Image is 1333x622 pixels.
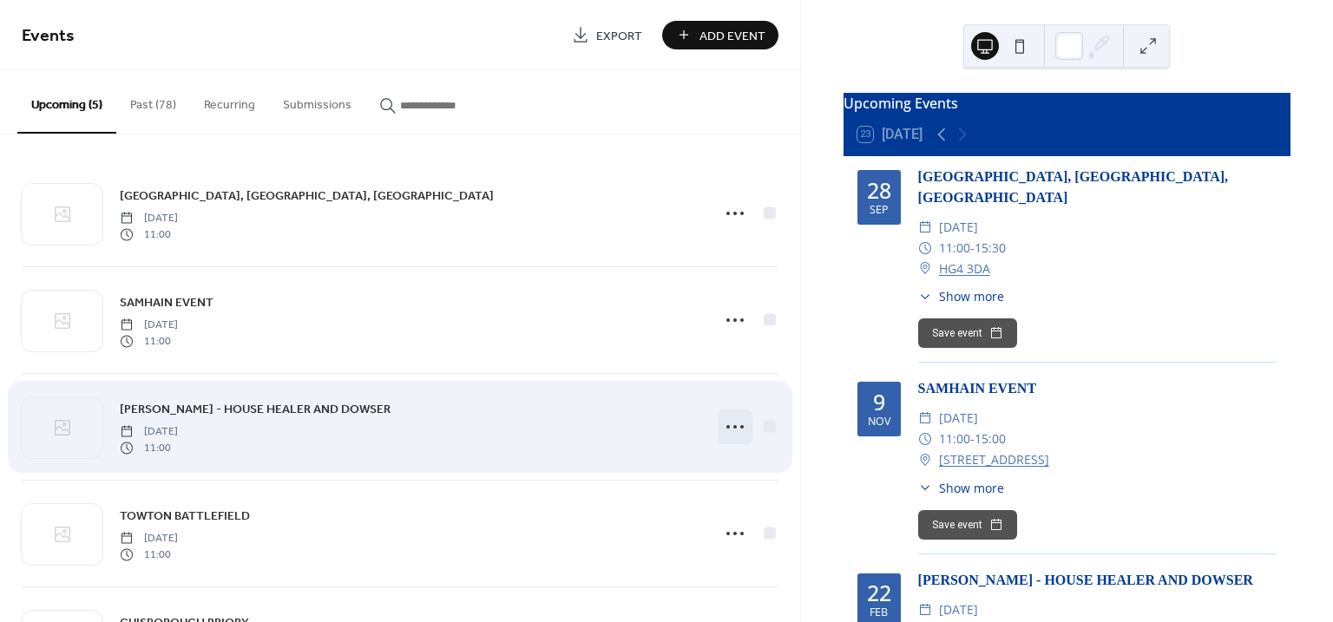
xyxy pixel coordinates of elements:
[918,378,1277,399] div: SAMHAIN EVENT
[918,429,932,449] div: ​
[22,19,75,53] span: Events
[867,582,891,604] div: 22
[868,416,890,428] div: Nov
[190,70,269,132] button: Recurring
[918,599,932,620] div: ​
[939,479,1004,497] span: Show more
[939,449,1049,470] a: [STREET_ADDRESS]
[939,429,970,449] span: 11:00
[120,318,178,333] span: [DATE]
[939,408,978,429] span: [DATE]
[918,167,1277,208] div: [GEOGRAPHIC_DATA], [GEOGRAPHIC_DATA], [GEOGRAPHIC_DATA]
[699,27,765,45] span: Add Event
[120,531,178,547] span: [DATE]
[918,408,932,429] div: ​
[918,259,932,279] div: ​
[939,287,1004,305] span: Show more
[939,259,990,279] a: HG4 3DA
[116,70,190,132] button: Past (78)
[939,217,978,238] span: [DATE]
[559,21,655,49] a: Export
[120,211,178,226] span: [DATE]
[120,547,178,562] span: 11:00
[120,506,250,526] a: TOWTON BATTLEFIELD
[918,479,1004,497] button: ​Show more
[17,70,116,134] button: Upcoming (5)
[970,238,975,259] span: -
[120,399,391,419] a: [PERSON_NAME] - HOUSE HEALER AND DOWSER
[939,599,978,620] span: [DATE]
[120,440,178,455] span: 11:00
[918,318,1017,348] button: Save event
[918,449,932,470] div: ​
[120,186,494,206] a: [GEOGRAPHIC_DATA], [GEOGRAPHIC_DATA], [GEOGRAPHIC_DATA]
[120,226,178,242] span: 11:00
[975,238,1006,259] span: 15:30
[867,180,891,201] div: 28
[918,510,1017,540] button: Save event
[975,429,1006,449] span: 15:00
[918,570,1277,591] div: [PERSON_NAME] - HOUSE HEALER AND DOWSER
[844,93,1290,114] div: Upcoming Events
[870,205,889,216] div: Sep
[596,27,642,45] span: Export
[120,333,178,349] span: 11:00
[120,401,391,419] span: [PERSON_NAME] - HOUSE HEALER AND DOWSER
[918,287,1004,305] button: ​Show more
[918,287,932,305] div: ​
[120,424,178,440] span: [DATE]
[873,391,885,413] div: 9
[918,217,932,238] div: ​
[269,70,365,132] button: Submissions
[939,238,970,259] span: 11:00
[970,429,975,449] span: -
[662,21,778,49] button: Add Event
[918,238,932,259] div: ​
[120,294,213,312] span: SAMHAIN EVENT
[870,607,888,619] div: Feb
[918,479,932,497] div: ​
[120,292,213,312] a: SAMHAIN EVENT
[120,507,250,526] span: TOWTON BATTLEFIELD
[120,187,494,206] span: [GEOGRAPHIC_DATA], [GEOGRAPHIC_DATA], [GEOGRAPHIC_DATA]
